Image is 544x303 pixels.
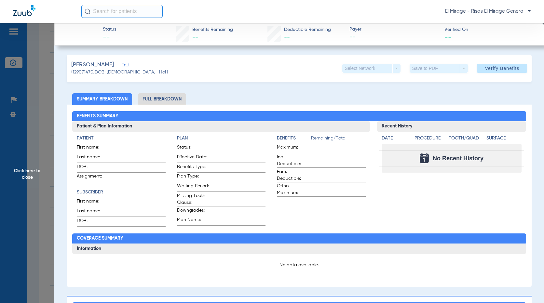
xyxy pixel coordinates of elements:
h2: Benefits Summary [72,111,526,122]
span: First name: [77,198,109,207]
span: (129071470) DOB: [DEMOGRAPHIC_DATA] - HoH [71,69,168,76]
h2: Coverage Summary [72,233,526,244]
span: Missing Tooth Clause: [177,192,209,206]
span: Plan Type: [177,173,209,182]
h4: Subscriber [77,189,166,196]
span: -- [284,34,290,40]
span: Ind. Deductible: [277,154,309,167]
h3: Patient & Plan Information [72,121,370,132]
h4: Tooth/Quad [449,135,484,142]
img: Calendar [420,153,429,163]
h4: Date [382,135,409,142]
span: Remaining/Total [311,135,366,144]
span: Last name: [77,208,109,217]
h4: Plan [177,135,266,142]
span: First name: [77,144,109,153]
span: -- [103,33,116,42]
span: [PERSON_NAME] [71,61,114,69]
span: Payer [349,26,439,33]
li: Summary Breakdown [72,93,132,105]
iframe: Chat Widget [511,272,544,303]
span: -- [192,34,198,40]
span: Last name: [77,154,109,163]
img: Search Icon [85,8,90,14]
span: Verified On [444,26,534,33]
span: No Recent History [433,155,483,162]
p: No data available. [77,262,522,268]
app-breakdown-title: Tooth/Quad [449,135,484,144]
span: El Mirage - Risas El Mirage General [445,8,531,15]
h4: Patient [77,135,166,142]
img: Zuub Logo [13,5,35,16]
span: Downgrades: [177,207,209,216]
span: Edit [122,63,128,69]
span: Status [103,26,116,33]
span: DOB: [77,164,109,172]
li: Full Breakdown [138,93,186,105]
span: Effective Date: [177,154,209,163]
input: Search for patients [81,5,163,18]
span: Benefits Remaining [192,26,233,33]
span: -- [349,33,439,41]
span: Benefits Type: [177,164,209,172]
span: Assignment: [77,173,109,182]
app-breakdown-title: Procedure [415,135,446,144]
span: Verify Benefits [485,66,519,71]
h4: Benefits [277,135,311,142]
app-breakdown-title: Date [382,135,409,144]
app-breakdown-title: Surface [486,135,522,144]
h3: Recent History [377,121,526,132]
app-breakdown-title: Benefits [277,135,311,144]
h4: Procedure [415,135,446,142]
span: -- [444,34,452,41]
span: DOB: [77,217,109,226]
span: Plan Name: [177,217,209,225]
span: Status: [177,144,209,153]
span: Fam. Deductible: [277,168,309,182]
span: Deductible Remaining [284,26,331,33]
h3: Information [72,244,526,254]
span: Waiting Period: [177,183,209,191]
button: Verify Benefits [477,64,527,73]
span: Ortho Maximum: [277,183,309,196]
h4: Surface [486,135,522,142]
span: Maximum: [277,144,309,153]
